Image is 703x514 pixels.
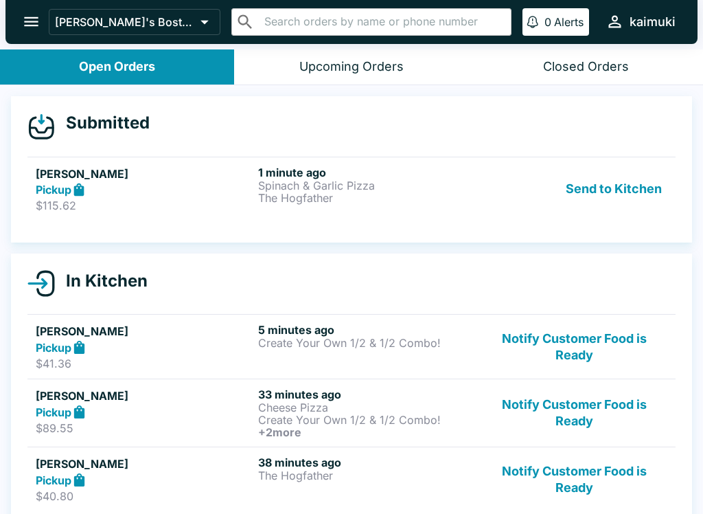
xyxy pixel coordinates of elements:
[258,426,475,438] h6: + 2 more
[258,414,475,426] p: Create Your Own 1/2 & 1/2 Combo!
[36,405,71,419] strong: Pickup
[258,166,475,179] h6: 1 minute ago
[27,447,676,511] a: [PERSON_NAME]Pickup$40.8038 minutes agoThe HogfatherNotify Customer Food is Ready
[36,199,253,212] p: $115.62
[36,456,253,472] h5: [PERSON_NAME]
[630,14,676,30] div: kaimuki
[258,337,475,349] p: Create Your Own 1/2 & 1/2 Combo!
[258,469,475,482] p: The Hogfather
[260,12,505,32] input: Search orders by name or phone number
[258,401,475,414] p: Cheese Pizza
[258,179,475,192] p: Spinach & Garlic Pizza
[481,323,667,370] button: Notify Customer Food is Ready
[543,59,629,75] div: Closed Orders
[49,9,220,35] button: [PERSON_NAME]'s Boston Pizza
[36,388,253,404] h5: [PERSON_NAME]
[36,341,71,355] strong: Pickup
[544,15,551,29] p: 0
[27,314,676,379] a: [PERSON_NAME]Pickup$41.365 minutes agoCreate Your Own 1/2 & 1/2 Combo!Notify Customer Food is Ready
[258,323,475,337] h6: 5 minutes ago
[14,4,49,39] button: open drawer
[55,113,150,133] h4: Submitted
[27,379,676,447] a: [PERSON_NAME]Pickup$89.5533 minutes agoCheese PizzaCreate Your Own 1/2 & 1/2 Combo!+2moreNotify C...
[600,7,681,36] button: kaimuki
[299,59,404,75] div: Upcoming Orders
[36,323,253,339] h5: [PERSON_NAME]
[258,456,475,469] h6: 38 minutes ago
[55,15,195,29] p: [PERSON_NAME]'s Boston Pizza
[560,166,667,213] button: Send to Kitchen
[36,357,253,370] p: $41.36
[36,421,253,435] p: $89.55
[55,271,148,291] h4: In Kitchen
[79,59,155,75] div: Open Orders
[27,157,676,221] a: [PERSON_NAME]Pickup$115.621 minute agoSpinach & Garlic PizzaThe HogfatherSend to Kitchen
[36,489,253,503] p: $40.80
[481,456,667,503] button: Notify Customer Food is Ready
[258,192,475,204] p: The Hogfather
[36,166,253,182] h5: [PERSON_NAME]
[36,473,71,487] strong: Pickup
[258,388,475,401] h6: 33 minutes ago
[554,15,584,29] p: Alerts
[36,183,71,197] strong: Pickup
[481,388,667,438] button: Notify Customer Food is Ready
